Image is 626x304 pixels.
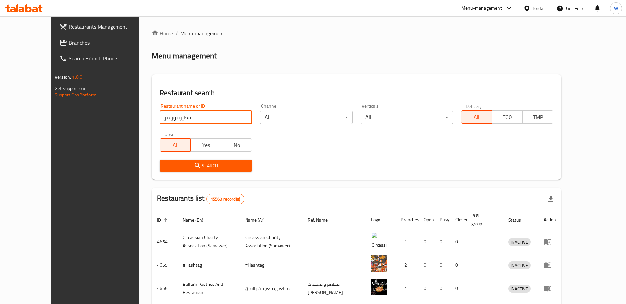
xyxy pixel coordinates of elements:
[492,110,523,124] button: TGO
[160,138,191,152] button: All
[193,140,219,150] span: Yes
[157,216,170,224] span: ID
[152,253,178,277] td: 4655
[544,238,556,246] div: Menu
[418,230,434,253] td: 0
[361,111,453,124] div: All
[54,35,156,51] a: Branches
[395,210,418,230] th: Branches
[450,230,466,253] td: 0
[418,277,434,300] td: 0
[614,5,618,12] span: W
[395,277,418,300] td: 1
[55,84,85,93] span: Get support on:
[178,277,240,300] td: Belfurn Pastries And Restaurant
[178,253,240,277] td: #Hashtag
[434,230,450,253] td: 0
[160,111,252,124] input: Search for restaurant name or ID..
[525,112,551,122] span: TMP
[245,216,273,224] span: Name (Ar)
[418,253,434,277] td: 0
[164,132,177,136] label: Upsell
[55,73,71,81] span: Version:
[461,110,492,124] button: All
[240,277,302,300] td: مطعم و معجنات بالفرن
[450,277,466,300] td: 0
[302,277,366,300] td: مطعم و معجنات [PERSON_NAME]
[371,279,387,295] img: Belfurn Pastries And Restaurant
[72,73,82,81] span: 1.0.0
[371,255,387,272] img: #Hashtag
[54,19,156,35] a: Restaurants Management
[543,191,559,207] div: Export file
[418,210,434,230] th: Open
[260,111,352,124] div: All
[55,91,97,99] a: Support.OpsPlatform
[69,23,151,31] span: Restaurants Management
[157,193,244,204] h2: Restaurants list
[471,212,495,228] span: POS group
[434,277,450,300] td: 0
[152,29,561,37] nav: breadcrumb
[434,253,450,277] td: 0
[221,138,252,152] button: No
[508,216,530,224] span: Status
[522,110,553,124] button: TMP
[533,5,546,12] div: Jordan
[508,285,531,293] span: INACTIVE
[464,112,489,122] span: All
[240,230,302,253] td: ​Circassian ​Charity ​Association​ (Samawer)
[181,29,224,37] span: Menu management
[69,55,151,62] span: Search Branch Phone
[434,210,450,230] th: Busy
[183,216,212,224] span: Name (En)
[308,216,336,224] span: Ref. Name
[163,140,188,150] span: All
[54,51,156,66] a: Search Branch Phone
[366,210,395,230] th: Logo
[224,140,249,150] span: No
[508,262,531,269] span: INACTIVE
[495,112,520,122] span: TGO
[539,210,561,230] th: Action
[178,230,240,253] td: ​Circassian ​Charity ​Association​ (Samawer)
[544,261,556,269] div: Menu
[207,196,244,202] span: 15569 record(s)
[461,4,502,12] div: Menu-management
[190,138,221,152] button: Yes
[176,29,178,37] li: /
[544,285,556,292] div: Menu
[160,88,553,98] h2: Restaurant search
[395,230,418,253] td: 1
[240,253,302,277] td: #Hashtag
[152,51,217,61] h2: Menu management
[395,253,418,277] td: 2
[206,194,244,204] div: Total records count
[160,160,252,172] button: Search
[371,232,387,248] img: ​Circassian ​Charity ​Association​ (Samawer)
[152,29,173,37] a: Home
[450,253,466,277] td: 0
[450,210,466,230] th: Closed
[152,230,178,253] td: 4654
[69,39,151,47] span: Branches
[152,277,178,300] td: 4656
[508,238,531,246] span: INACTIVE
[466,104,482,108] label: Delivery
[165,162,247,170] span: Search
